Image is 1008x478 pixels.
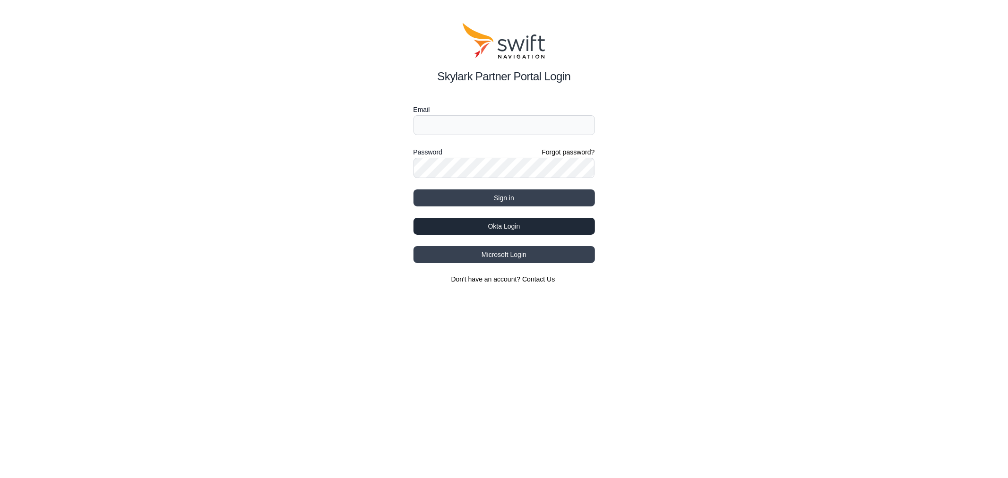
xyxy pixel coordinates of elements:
h2: Skylark Partner Portal Login [414,68,595,85]
button: Okta Login [414,218,595,235]
a: Contact Us [522,275,555,283]
button: Microsoft Login [414,246,595,263]
label: Email [414,104,595,115]
section: Don't have an account? [414,274,595,284]
label: Password [414,146,442,158]
a: Forgot password? [542,147,594,157]
button: Sign in [414,189,595,206]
